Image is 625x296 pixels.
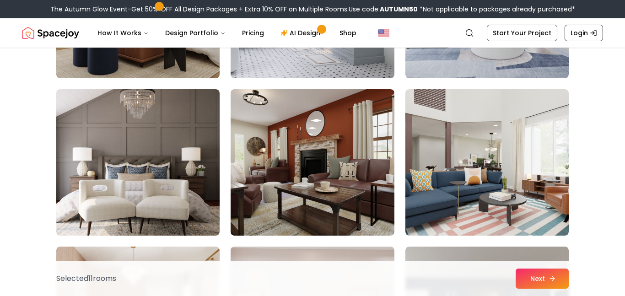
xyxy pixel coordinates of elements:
span: Use code: [349,5,418,14]
a: Spacejoy [22,24,79,42]
img: Spacejoy Logo [22,24,79,42]
button: Design Portfolio [158,24,233,42]
button: Next [516,269,569,289]
img: United States [378,27,389,38]
p: Selected 11 room s [56,273,116,284]
a: Pricing [235,24,271,42]
a: Start Your Project [487,25,557,41]
img: Room room-50 [231,89,394,236]
nav: Global [22,18,603,48]
span: *Not applicable to packages already purchased* [418,5,575,14]
img: Room room-49 [56,89,220,236]
a: Login [565,25,603,41]
nav: Main [90,24,364,42]
button: How It Works [90,24,156,42]
b: AUTUMN50 [380,5,418,14]
div: The Autumn Glow Event-Get 50% OFF All Design Packages + Extra 10% OFF on Multiple Rooms. [50,5,575,14]
img: Room room-51 [405,89,569,236]
a: AI Design [273,24,330,42]
a: Shop [332,24,364,42]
